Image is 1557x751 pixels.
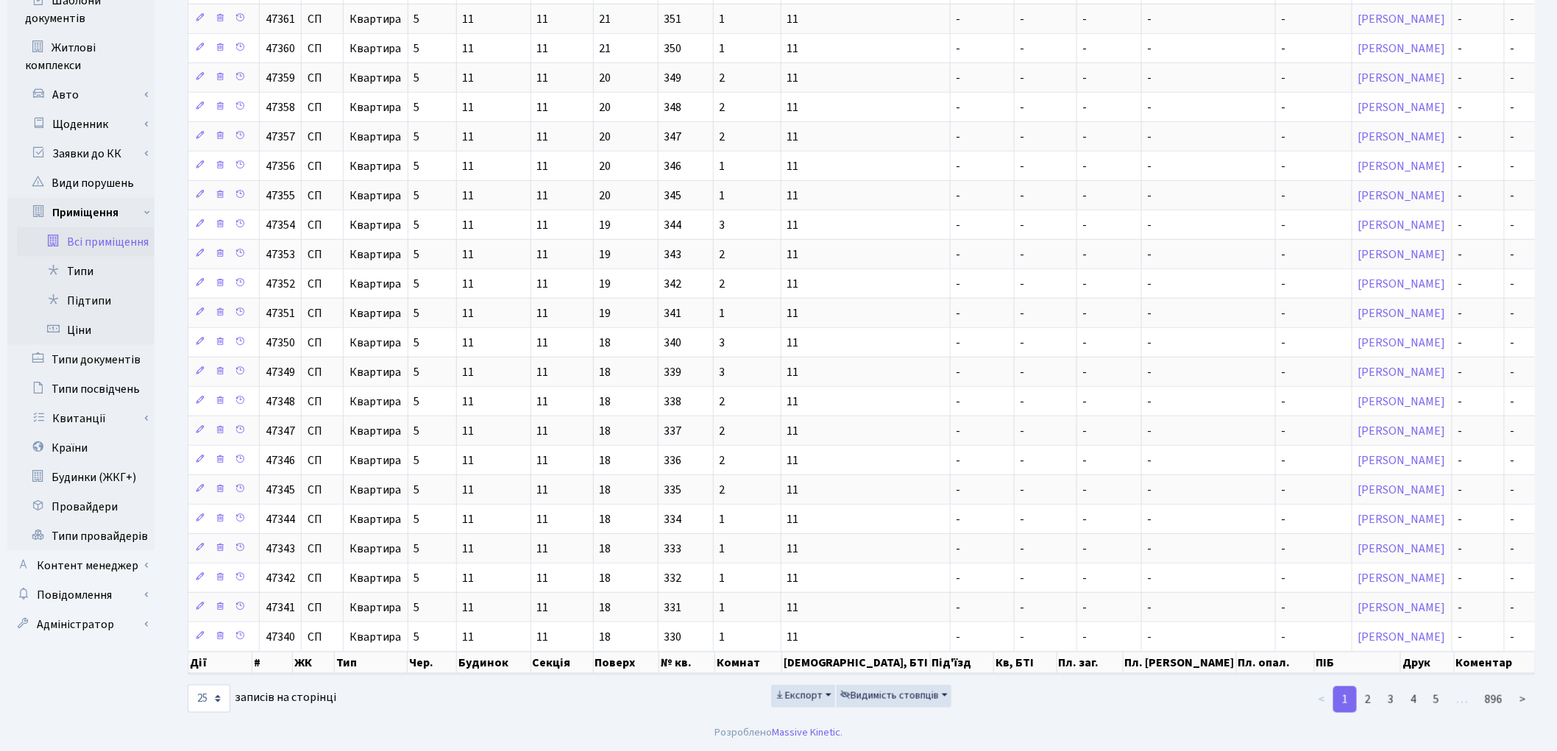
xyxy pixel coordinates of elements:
span: 2 [720,394,726,410]
span: - [1148,11,1152,27]
span: 11 [463,335,475,351]
a: Будинки (ЖКГ+) [7,463,155,492]
span: 11 [537,99,549,115]
span: 5 [414,158,420,174]
a: Контент менеджер [7,551,155,580]
a: [PERSON_NAME] [1358,40,1446,57]
span: 47349 [266,364,295,380]
span: Квартира [350,160,402,172]
span: 11 [463,99,475,115]
span: 21 [600,40,611,57]
span: - [1148,394,1152,410]
span: - [1282,129,1286,145]
span: Квартира [350,102,402,113]
span: 1 [720,188,726,204]
span: Квартира [350,396,402,407]
span: 5 [414,129,420,145]
span: 11 [537,188,549,204]
span: Експорт [775,688,823,703]
a: Типи документів [7,345,155,374]
span: - [1511,11,1515,27]
span: СП [308,396,337,407]
span: - [1458,276,1463,292]
span: 11 [787,276,799,292]
span: - [1458,99,1463,115]
span: 5 [414,276,420,292]
span: - [1458,394,1463,410]
span: 1 [720,40,726,57]
span: СП [308,160,337,172]
span: 11 [787,217,799,233]
span: - [957,364,961,380]
span: 47347 [266,423,295,439]
span: 18 [600,423,611,439]
span: Квартира [350,278,402,290]
span: 349 [664,70,682,86]
span: 3 [720,217,726,233]
span: 19 [600,305,611,321]
span: 11 [537,70,549,86]
span: СП [308,72,337,84]
span: Квартира [350,190,402,202]
span: 344 [664,217,682,233]
span: 11 [463,217,475,233]
span: 11 [463,394,475,410]
span: - [1458,11,1463,27]
a: [PERSON_NAME] [1358,599,1446,616]
span: - [1021,188,1025,204]
span: 350 [664,40,682,57]
span: - [957,217,961,233]
span: - [1148,158,1152,174]
span: 2 [720,129,726,145]
span: - [957,335,961,351]
a: 2 [1356,686,1380,713]
span: - [1083,129,1088,145]
a: Повідомлення [7,580,155,610]
span: - [1021,40,1025,57]
span: - [1511,394,1515,410]
span: СП [308,307,337,319]
span: - [1511,305,1515,321]
span: - [1148,246,1152,263]
span: 20 [600,99,611,115]
span: 11 [537,305,549,321]
a: [PERSON_NAME] [1358,129,1446,145]
span: Квартира [350,43,402,54]
span: СП [308,131,337,143]
span: 11 [537,129,549,145]
span: - [1511,276,1515,292]
span: - [1021,335,1025,351]
span: - [1458,188,1463,204]
span: 47357 [266,129,295,145]
span: - [1083,364,1088,380]
span: 1 [720,11,726,27]
span: - [1511,40,1515,57]
a: Види порушень [7,168,155,198]
span: - [1148,129,1152,145]
span: 20 [600,70,611,86]
span: - [1083,188,1088,204]
span: 2 [720,276,726,292]
span: - [1083,305,1088,321]
span: 11 [463,70,475,86]
span: - [1282,335,1286,351]
span: 19 [600,217,611,233]
span: 11 [463,246,475,263]
span: - [957,158,961,174]
span: 11 [463,40,475,57]
span: 3 [720,335,726,351]
span: СП [308,219,337,231]
span: - [1282,188,1286,204]
span: - [1282,305,1286,321]
span: СП [308,43,337,54]
span: Видимість стовпців [840,688,939,703]
a: [PERSON_NAME] [1358,570,1446,586]
span: 20 [600,129,611,145]
span: 11 [787,364,799,380]
span: - [957,40,961,57]
a: Massive Kinetic [772,725,840,740]
span: Квартира [350,72,402,84]
a: [PERSON_NAME] [1358,305,1446,321]
span: 343 [664,246,682,263]
a: Ціни [17,316,155,345]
